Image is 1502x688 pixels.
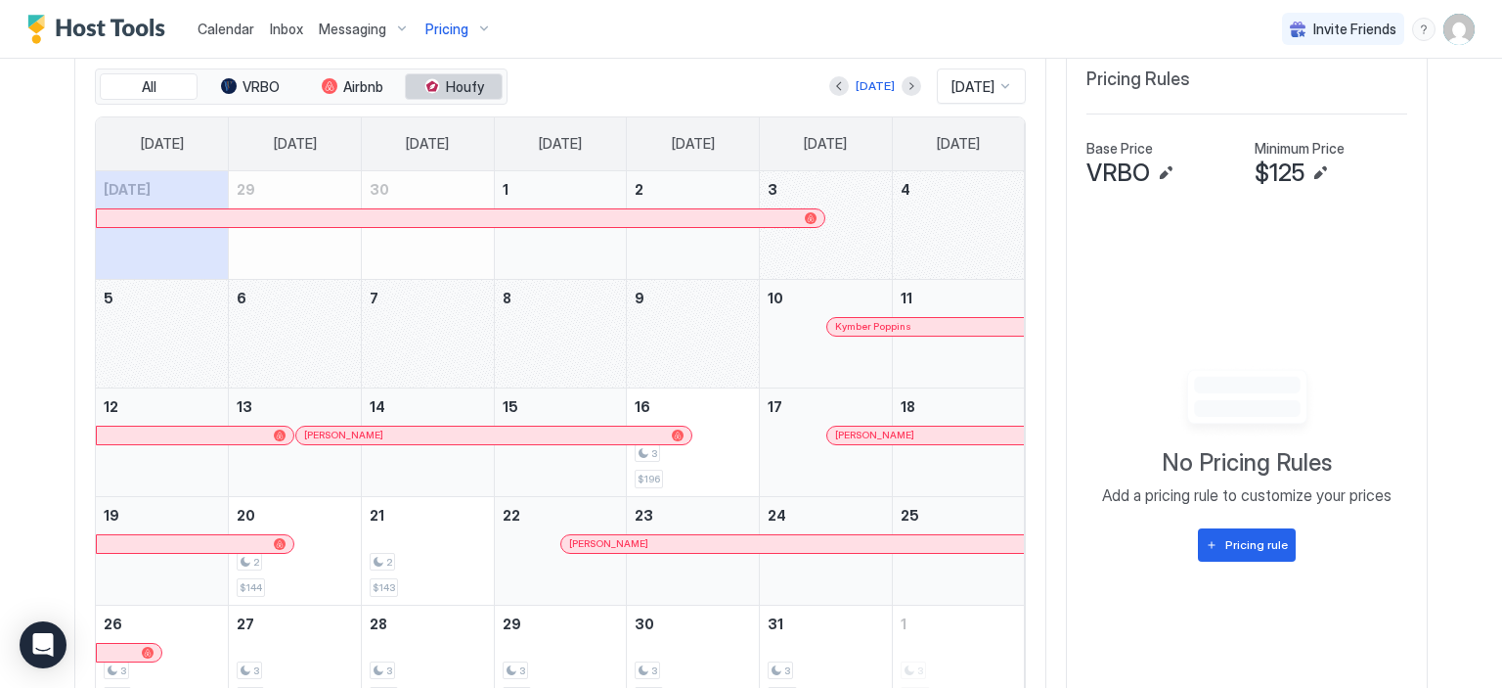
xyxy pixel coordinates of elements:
span: 2 [635,181,643,198]
a: October 30, 2025 [627,606,759,642]
span: 17 [768,398,782,415]
span: [DATE] [804,135,847,153]
span: $143 [373,581,395,594]
button: Previous month [829,76,849,96]
a: Inbox [270,19,303,39]
button: All [100,73,198,101]
div: Empty image [1163,364,1332,440]
td: October 21, 2025 [361,496,494,605]
td: October 9, 2025 [627,279,760,388]
a: October 7, 2025 [362,280,494,316]
span: 29 [237,181,255,198]
span: Pricing [425,21,468,38]
span: 8 [503,290,511,306]
span: 6 [237,290,246,306]
a: Monday [254,117,336,170]
span: [PERSON_NAME] [304,429,383,441]
button: Next month [902,76,921,96]
a: October 1, 2025 [495,171,627,207]
span: [DATE] [937,135,980,153]
span: 15 [503,398,518,415]
span: 20 [237,507,255,524]
span: Calendar [198,21,254,37]
a: October 25, 2025 [893,497,1025,533]
span: 27 [237,616,254,632]
span: 3 [386,665,392,677]
span: 14 [370,398,385,415]
span: 29 [503,616,521,632]
span: 1 [503,181,508,198]
td: October 16, 2025 [627,388,760,496]
span: 3 [253,665,259,677]
span: 3 [651,447,657,460]
span: 4 [901,181,910,198]
span: Add a pricing rule to customize your prices [1102,485,1392,505]
span: 22 [503,507,520,524]
td: October 13, 2025 [229,388,362,496]
a: October 22, 2025 [495,497,627,533]
td: October 22, 2025 [494,496,627,605]
td: October 19, 2025 [96,496,229,605]
a: September 30, 2025 [362,171,494,207]
a: Sunday [121,117,203,170]
td: October 8, 2025 [494,279,627,388]
span: Kymber Poppins [835,320,911,333]
a: Tuesday [386,117,468,170]
div: [PERSON_NAME] [835,429,1016,441]
div: [PERSON_NAME] [569,537,1015,550]
a: October 18, 2025 [893,389,1025,425]
div: [DATE] [856,77,895,95]
a: November 1, 2025 [893,606,1025,642]
span: 10 [768,290,783,306]
a: October 13, 2025 [229,389,361,425]
span: 11 [901,290,912,306]
span: [DATE] [539,135,582,153]
a: October 9, 2025 [627,280,759,316]
a: October 8, 2025 [495,280,627,316]
span: 28 [370,616,387,632]
td: October 4, 2025 [892,171,1025,280]
button: Edit [1154,161,1177,185]
span: [DATE] [951,78,994,96]
span: [DATE] [406,135,449,153]
span: VRBO [243,78,280,96]
span: 21 [370,507,384,524]
span: 26 [104,616,122,632]
span: $125 [1255,159,1304,188]
td: October 2, 2025 [627,171,760,280]
div: tab-group [95,69,508,106]
span: [DATE] [672,135,715,153]
button: Edit [1308,161,1332,185]
span: Base Price [1086,140,1153,158]
a: October 26, 2025 [96,606,228,642]
span: 25 [901,507,919,524]
div: [PERSON_NAME] [304,429,684,441]
span: 9 [635,290,644,306]
a: Friday [784,117,866,170]
a: October 23, 2025 [627,497,759,533]
span: [PERSON_NAME] [569,537,648,550]
a: October 15, 2025 [495,389,627,425]
span: [DATE] [274,135,317,153]
div: menu [1412,18,1436,41]
a: October 11, 2025 [893,280,1025,316]
td: October 6, 2025 [229,279,362,388]
span: 19 [104,507,119,524]
span: 2 [253,556,259,569]
div: Host Tools Logo [27,15,174,44]
span: 3 [768,181,777,198]
div: Open Intercom Messenger [20,621,66,668]
td: October 20, 2025 [229,496,362,605]
td: October 24, 2025 [760,496,893,605]
button: VRBO [201,73,299,101]
a: October 29, 2025 [495,606,627,642]
span: 23 [635,507,653,524]
a: October 5, 2025 [96,280,228,316]
span: [DATE] [104,181,151,198]
span: $196 [638,473,660,485]
span: Messaging [319,21,386,38]
a: October 6, 2025 [229,280,361,316]
a: Saturday [917,117,999,170]
span: $144 [240,581,262,594]
a: October 10, 2025 [760,280,892,316]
